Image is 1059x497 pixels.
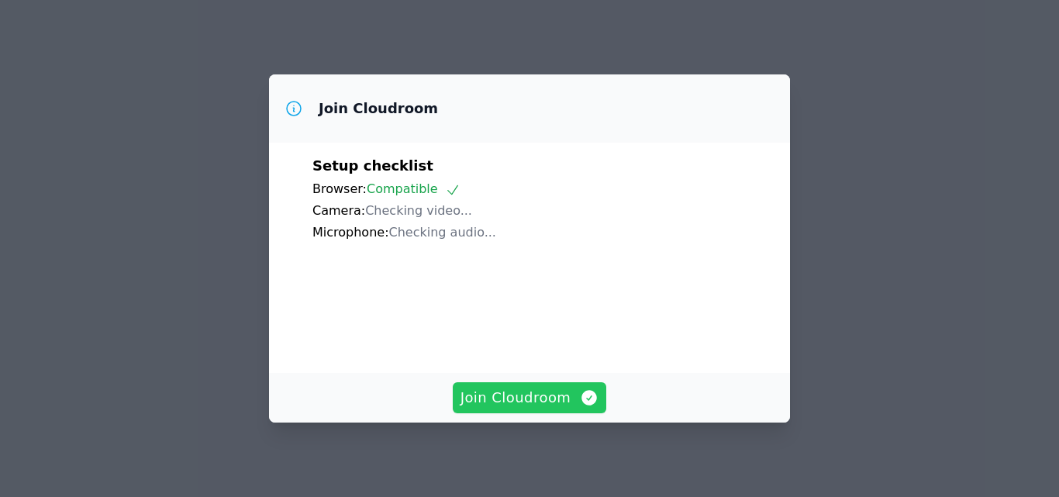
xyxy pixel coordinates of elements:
[312,225,389,240] span: Microphone:
[389,225,496,240] span: Checking audio...
[312,203,365,218] span: Camera:
[453,382,607,413] button: Join Cloudroom
[319,99,438,118] h3: Join Cloudroom
[461,387,599,409] span: Join Cloudroom
[312,181,367,196] span: Browser:
[312,157,433,174] span: Setup checklist
[365,203,472,218] span: Checking video...
[367,181,461,196] span: Compatible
